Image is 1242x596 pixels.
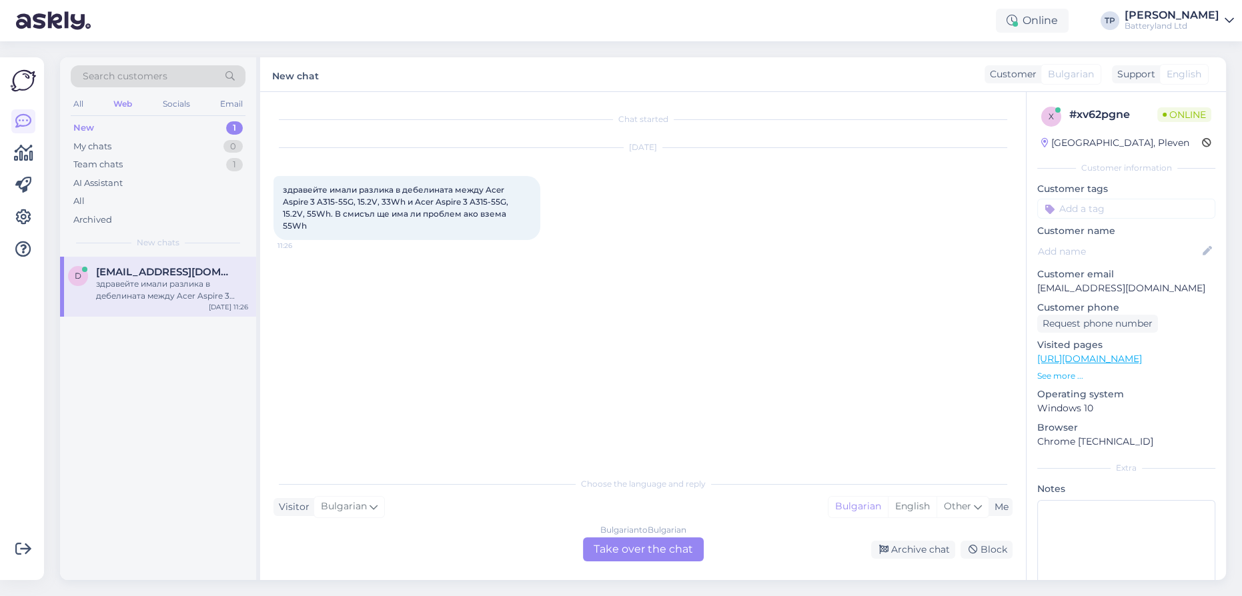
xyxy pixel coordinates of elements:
[111,95,135,113] div: Web
[1037,224,1215,238] p: Customer name
[1037,199,1215,219] input: Add a tag
[1037,370,1215,382] p: See more ...
[888,497,937,517] div: English
[961,541,1013,559] div: Block
[273,478,1013,490] div: Choose the language and reply
[1037,315,1158,333] div: Request phone number
[273,500,309,514] div: Visitor
[828,497,888,517] div: Bulgarian
[1037,435,1215,449] p: Chrome [TECHNICAL_ID]
[223,140,243,153] div: 0
[273,141,1013,153] div: [DATE]
[273,113,1013,125] div: Chat started
[1037,387,1215,401] p: Operating system
[1069,107,1157,123] div: # xv62pgne
[871,541,955,559] div: Archive chat
[73,158,123,171] div: Team chats
[1049,111,1054,121] span: x
[1041,136,1189,150] div: [GEOGRAPHIC_DATA], Pleven
[1048,67,1094,81] span: Bulgarian
[75,271,81,281] span: d
[137,237,179,249] span: New chats
[600,524,686,536] div: Bulgarian to Bulgarian
[1167,67,1201,81] span: English
[1125,10,1234,31] a: [PERSON_NAME]Batteryland Ltd
[944,500,971,512] span: Other
[73,177,123,190] div: AI Assistant
[83,69,167,83] span: Search customers
[73,213,112,227] div: Archived
[1037,281,1215,295] p: [EMAIL_ADDRESS][DOMAIN_NAME]
[71,95,86,113] div: All
[1037,338,1215,352] p: Visited pages
[996,9,1069,33] div: Online
[1037,353,1142,365] a: [URL][DOMAIN_NAME]
[583,537,704,561] div: Take over the chat
[96,278,248,302] div: здравейте имали разлика в дебелината между Acer Aspire 3 A315-55G, 15.2V, 33Wh и Acer Aspire 3 A3...
[1125,21,1219,31] div: Batteryland Ltd
[209,302,248,312] div: [DATE] 11:26
[1037,401,1215,415] p: Windows 10
[73,195,85,208] div: All
[283,185,510,231] span: здравейте имали разлика в дебелината между Acer Aspire 3 A315-55G, 15.2V, 33Wh и Acer Aspire 3 A3...
[1101,11,1119,30] div: TP
[985,67,1037,81] div: Customer
[989,500,1009,514] div: Me
[321,499,367,514] span: Bulgarian
[73,140,111,153] div: My chats
[1125,10,1219,21] div: [PERSON_NAME]
[1037,482,1215,496] p: Notes
[1037,421,1215,435] p: Browser
[1037,462,1215,474] div: Extra
[1112,67,1155,81] div: Support
[226,158,243,171] div: 1
[160,95,193,113] div: Socials
[1037,267,1215,281] p: Customer email
[73,121,94,135] div: New
[217,95,245,113] div: Email
[272,65,319,83] label: New chat
[96,266,235,278] span: dragopn@mail.bg
[1038,244,1200,259] input: Add name
[1037,162,1215,174] div: Customer information
[1037,182,1215,196] p: Customer tags
[11,68,36,93] img: Askly Logo
[1037,301,1215,315] p: Customer phone
[277,241,328,251] span: 11:26
[1157,107,1211,122] span: Online
[226,121,243,135] div: 1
